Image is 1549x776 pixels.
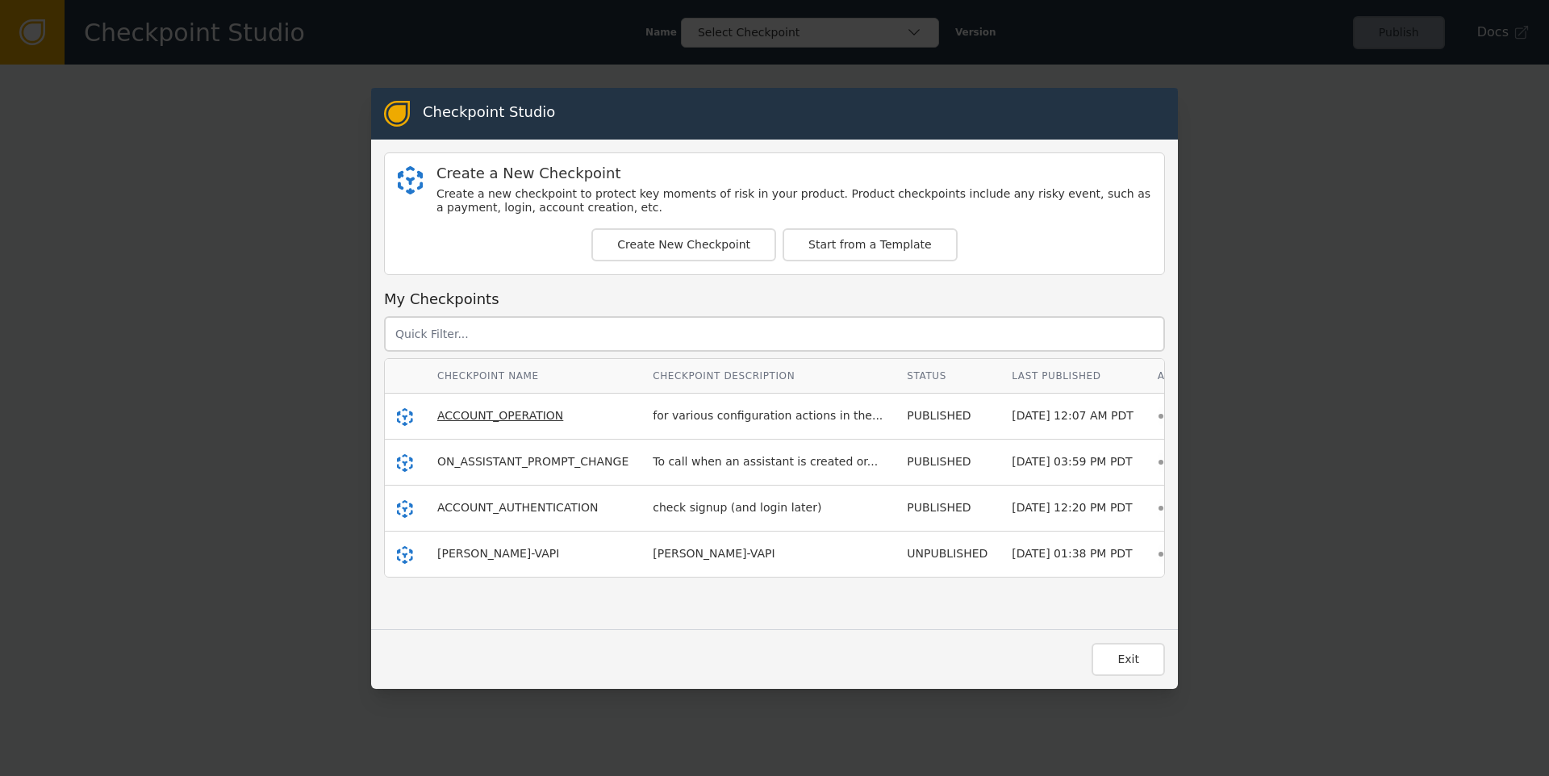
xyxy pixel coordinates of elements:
div: [DATE] 12:07 AM PDT [1012,407,1133,424]
button: Start from a Template [783,228,958,261]
div: To call when an assistant is created or... [653,453,878,470]
span: ON_ASSISTANT_PROMPT_CHANGE [437,455,628,468]
span: check signup (and login later) [653,501,821,514]
div: Create a new checkpoint to protect key moments of risk in your product. Product checkpoints inclu... [436,187,1151,215]
div: [DATE] 01:38 PM PDT [1012,545,1133,562]
div: [DATE] 03:59 PM PDT [1012,453,1133,470]
div: UNPUBLISHED [907,545,987,562]
th: Status [895,359,1000,394]
th: Actions [1146,359,1217,394]
div: PUBLISHED [907,499,987,516]
span: [PERSON_NAME]-VAPI [653,547,774,560]
span: ACCOUNT_OPERATION [437,409,563,422]
span: [PERSON_NAME]-VAPI [437,547,559,560]
div: Checkpoint Studio [423,101,555,127]
th: Checkpoint Name [425,359,641,394]
span: ACCOUNT_AUTHENTICATION [437,501,599,514]
div: Create a New Checkpoint [436,166,1151,181]
button: Exit [1092,643,1165,676]
div: PUBLISHED [907,453,987,470]
th: Last Published [1000,359,1145,394]
th: Checkpoint Description [641,359,895,394]
div: [DATE] 12:20 PM PDT [1012,499,1133,516]
div: My Checkpoints [384,288,1165,310]
div: for various configuration actions in the... [653,407,883,424]
div: PUBLISHED [907,407,987,424]
button: Create New Checkpoint [591,228,776,261]
input: Quick Filter... [384,316,1165,352]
